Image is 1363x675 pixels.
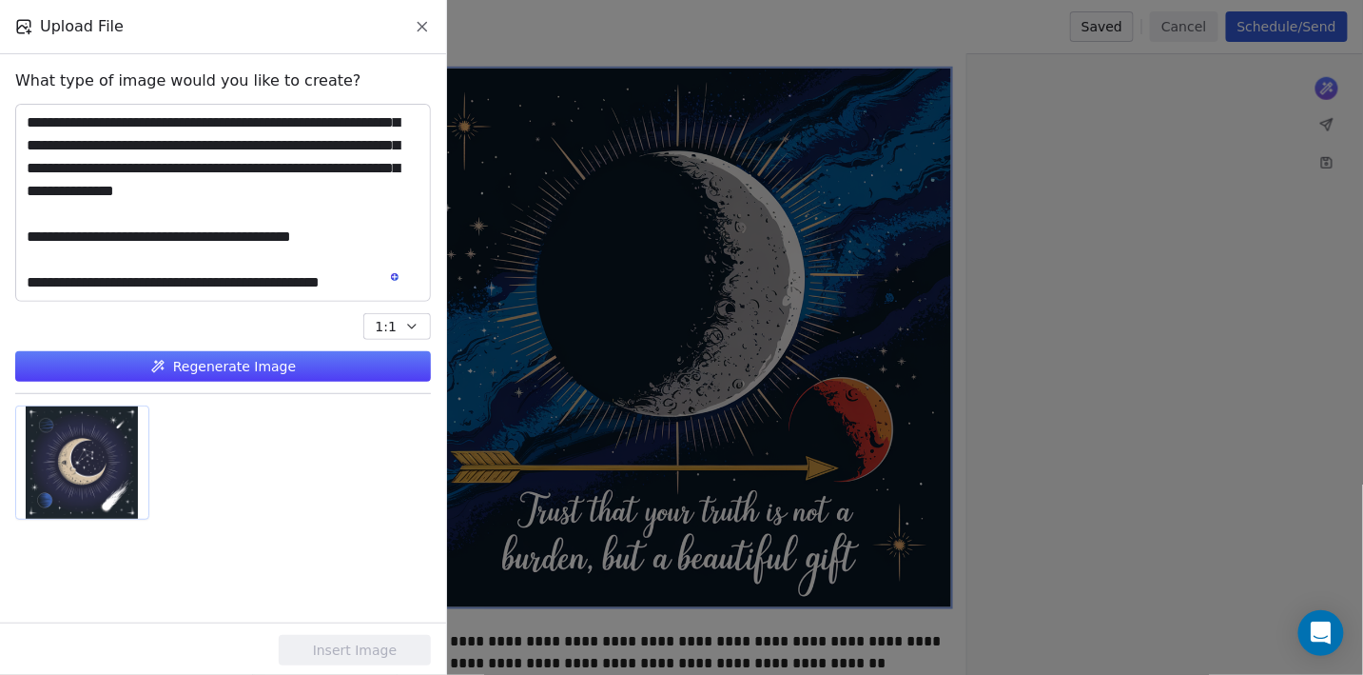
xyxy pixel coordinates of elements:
[279,635,431,665] button: Insert Image
[16,105,430,301] textarea: To enrich screen reader interactions, please activate Accessibility in Grammarly extension settings
[1298,610,1344,656] div: Open Intercom Messenger
[15,69,361,92] span: What type of image would you like to create?
[40,15,124,38] span: Upload File
[375,317,397,337] span: 1:1
[15,351,431,382] button: Regenerate Image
